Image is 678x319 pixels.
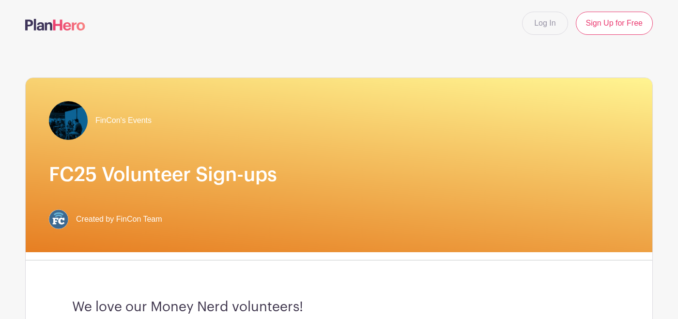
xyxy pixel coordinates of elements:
[49,163,629,186] h1: FC25 Volunteer Sign-ups
[95,115,152,126] span: FinCon's Events
[49,210,68,229] img: FC%20circle.png
[76,213,162,225] span: Created by FinCon Team
[72,299,606,316] h3: We love our Money Nerd volunteers!
[522,12,568,35] a: Log In
[49,101,88,140] img: Screen%20Shot%202024-09-23%20at%207.49.53%20PM.png
[25,19,85,30] img: logo-507f7623f17ff9eddc593b1ce0a138ce2505c220e1c5a4e2b4648c50719b7d32.svg
[576,12,653,35] a: Sign Up for Free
